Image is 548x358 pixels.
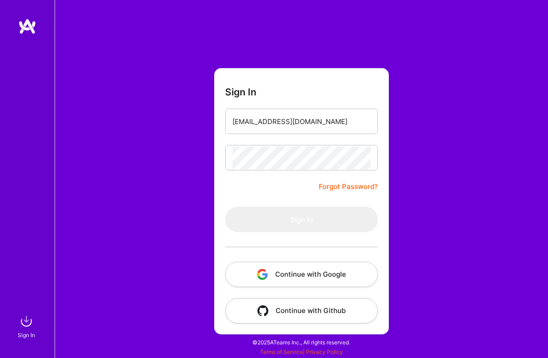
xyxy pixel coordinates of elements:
[260,348,343,355] span: |
[225,262,378,287] button: Continue with Google
[232,110,371,133] input: Email...
[225,207,378,232] button: Sign In
[257,305,268,316] img: icon
[225,298,378,323] button: Continue with Github
[225,86,256,98] h3: Sign In
[55,331,548,353] div: © 2025 ATeams Inc., All rights reserved.
[18,18,36,35] img: logo
[19,312,35,340] a: sign inSign In
[260,348,303,355] a: Terms of Service
[319,181,378,192] a: Forgot Password?
[18,330,35,340] div: Sign In
[306,348,343,355] a: Privacy Policy
[17,312,35,330] img: sign in
[257,269,268,280] img: icon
